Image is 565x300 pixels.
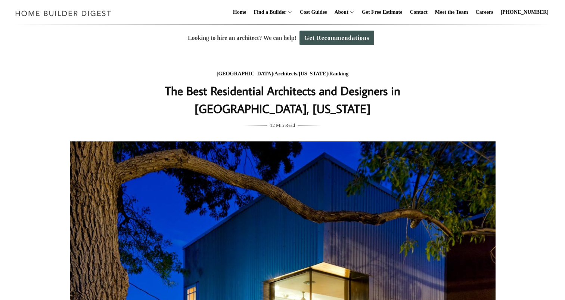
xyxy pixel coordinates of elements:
a: Home [230,0,249,24]
img: Home Builder Digest [12,6,115,21]
a: Ranking [329,71,348,76]
a: Find a Builder [251,0,286,24]
a: [US_STATE] [299,71,328,76]
h1: The Best Residential Architects and Designers in [GEOGRAPHIC_DATA], [US_STATE] [134,82,432,118]
a: Get Recommendations [299,31,374,45]
a: Contact [407,0,430,24]
a: [GEOGRAPHIC_DATA] [217,71,273,76]
span: 12 Min Read [270,121,295,129]
div: / / / [134,69,432,79]
a: Meet the Team [432,0,471,24]
a: [PHONE_NUMBER] [498,0,552,24]
a: Architects [274,71,297,76]
a: Careers [473,0,496,24]
a: Get Free Estimate [359,0,406,24]
a: Cost Guides [297,0,330,24]
a: About [331,0,348,24]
